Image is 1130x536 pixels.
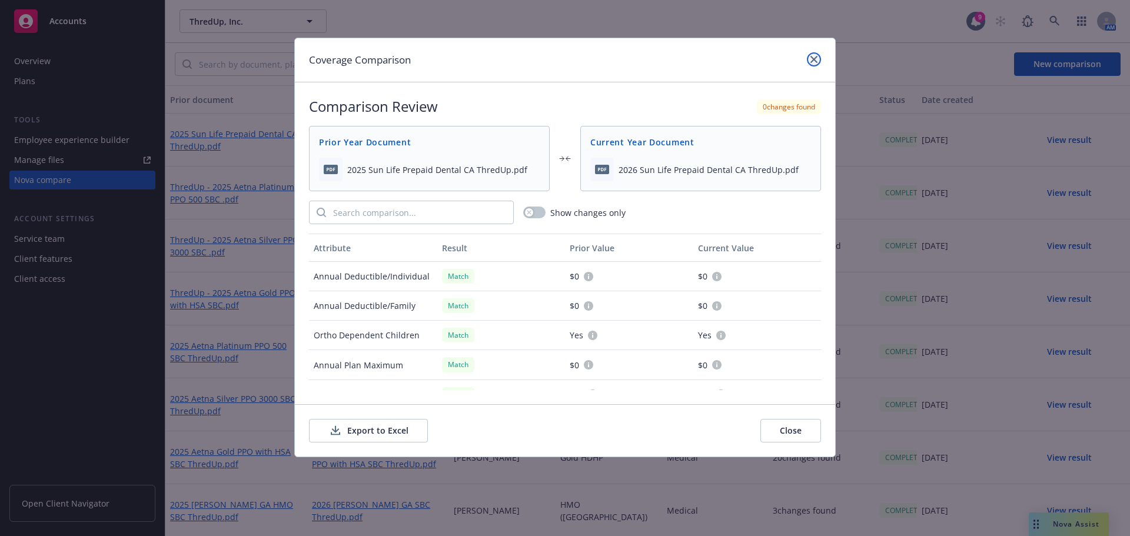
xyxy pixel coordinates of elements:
[442,298,474,313] div: Match
[442,387,474,402] div: Match
[570,359,579,371] span: $0
[309,234,437,262] button: Attribute
[698,388,712,401] span: Yes
[698,299,707,312] span: $0
[326,201,513,224] input: Search comparison...
[442,269,474,284] div: Match
[314,242,433,254] div: Attribute
[309,419,428,442] button: Export to Excel
[347,164,527,176] span: 2025 Sun Life Prepaid Dental CA ThredUp.pdf
[309,350,437,379] div: Annual Plan Maximum
[550,207,626,219] span: Show changes only
[757,99,821,114] div: 0 changes found
[309,380,437,410] div: Ortho Adults
[570,388,583,401] span: Yes
[698,329,712,341] span: Yes
[570,329,583,341] span: Yes
[309,262,437,291] div: Annual Deductible/Individual
[570,242,689,254] div: Prior Value
[309,291,437,321] div: Annual Deductible/Family
[319,136,540,148] span: Prior Year Document
[309,96,438,116] h2: Comparison Review
[565,234,693,262] button: Prior Value
[698,242,817,254] div: Current Value
[442,328,474,342] div: Match
[807,52,821,66] a: close
[698,270,707,282] span: $0
[437,234,566,262] button: Result
[309,321,437,350] div: Ortho Dependent Children
[570,299,579,312] span: $0
[760,419,821,442] button: Close
[317,208,326,217] svg: Search
[570,270,579,282] span: $0
[698,359,707,371] span: $0
[442,242,561,254] div: Result
[309,52,411,68] h1: Coverage Comparison
[442,357,474,372] div: Match
[693,234,822,262] button: Current Value
[590,136,811,148] span: Current Year Document
[619,164,799,176] span: 2026 Sun Life Prepaid Dental CA ThredUp.pdf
